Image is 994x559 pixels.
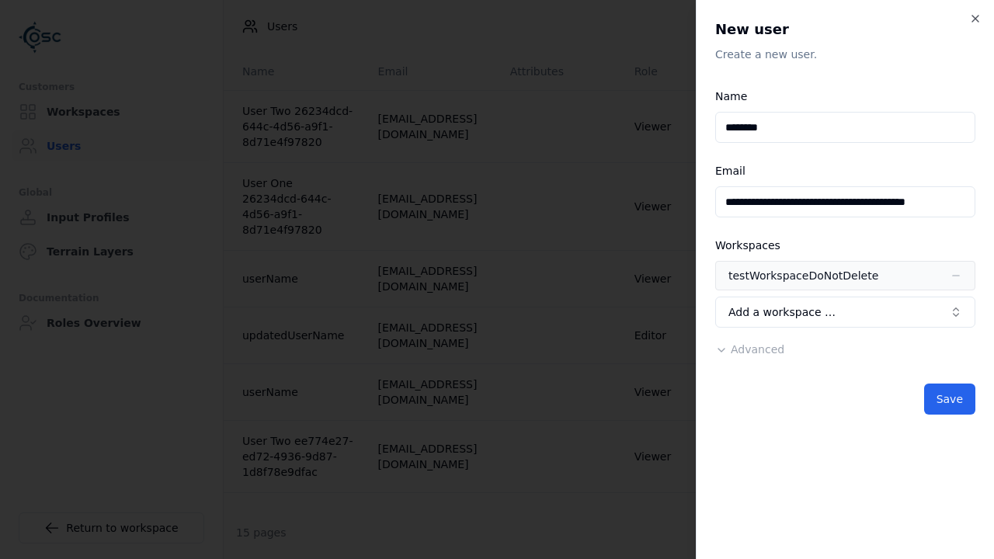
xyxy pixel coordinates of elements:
[728,268,878,283] div: testWorkspaceDoNotDelete
[715,19,975,40] h2: New user
[715,342,784,357] button: Advanced
[731,343,784,356] span: Advanced
[728,304,836,320] span: Add a workspace …
[715,239,780,252] label: Workspaces
[715,165,745,177] label: Email
[715,90,747,102] label: Name
[924,384,975,415] button: Save
[715,47,975,62] p: Create a new user.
